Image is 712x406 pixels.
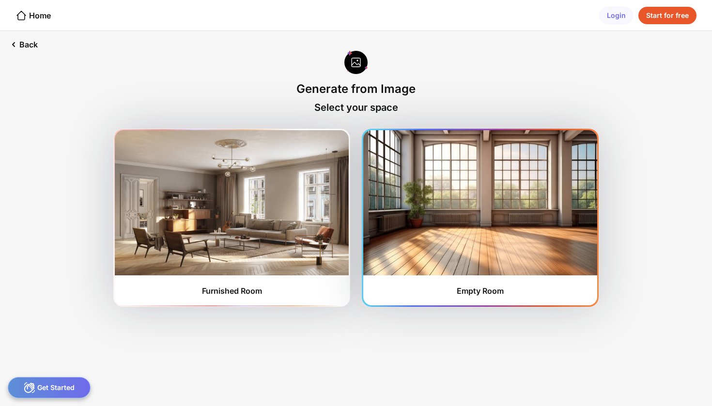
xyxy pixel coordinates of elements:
div: Empty Room [457,286,504,296]
div: Login [599,7,634,24]
div: Get Started [8,377,91,398]
div: Start for free [638,7,697,24]
img: furnishedRoom1.jpg [115,130,349,275]
div: Generate from Image [296,82,416,96]
div: Furnished Room [202,286,262,296]
div: Home [15,10,51,21]
div: Select your space [314,102,398,113]
img: furnishedRoom2.jpg [363,130,597,275]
